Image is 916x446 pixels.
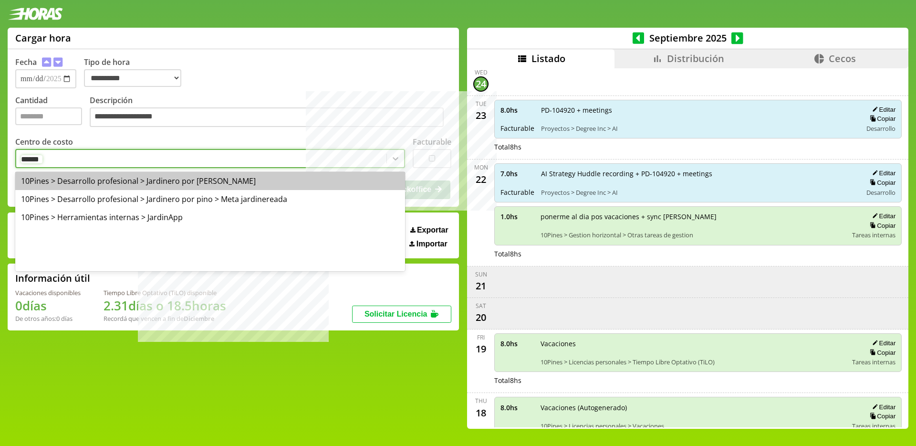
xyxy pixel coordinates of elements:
[407,225,451,235] button: Exportar
[500,188,534,197] span: Facturable
[15,208,405,226] div: 10Pines > Herramientas internas > JardinApp
[500,403,534,412] span: 8.0 hs
[364,310,427,318] span: Solicitar Licencia
[473,278,489,294] div: 21
[644,32,731,44] span: Septiembre 2025
[473,310,489,325] div: 20
[184,314,214,323] b: Diciembre
[104,297,226,314] h1: 2.31 días o 18.5 horas
[852,231,895,239] span: Tareas internas
[852,358,895,366] span: Tareas internas
[15,172,405,190] div: 10Pines > Desarrollo profesional > Jardinero por [PERSON_NAME]
[869,339,895,347] button: Editar
[467,68,908,427] div: scrollable content
[473,405,489,420] div: 18
[473,76,489,92] div: 24
[866,188,895,197] span: Desarrollo
[867,349,895,357] button: Copiar
[500,212,534,221] span: 1.0 hs
[352,306,451,323] button: Solicitar Licencia
[104,314,226,323] div: Recordá que vencen a fin de
[500,124,534,133] span: Facturable
[869,212,895,220] button: Editar
[541,358,845,366] span: 10Pines > Licencias personales > Tiempo Libre Optativo (TiLO)
[473,341,489,357] div: 19
[90,95,451,130] label: Descripción
[869,169,895,177] button: Editar
[541,124,855,133] span: Proyectos > Degree Inc > AI
[867,222,895,230] button: Copiar
[541,339,845,348] span: Vacaciones
[500,169,534,178] span: 7.0 hs
[541,212,845,221] span: ponerme al dia pos vacaciones + sync [PERSON_NAME]
[15,57,37,67] label: Fecha
[869,403,895,411] button: Editar
[104,288,226,297] div: Tiempo Libre Optativo (TiLO) disponible
[866,124,895,133] span: Desarrollo
[84,57,189,88] label: Tipo de hora
[541,403,845,412] span: Vacaciones (Autogenerado)
[541,188,855,197] span: Proyectos > Degree Inc > AI
[869,106,895,114] button: Editar
[84,69,181,87] select: Tipo de hora
[475,68,488,76] div: Wed
[413,137,451,147] label: Facturable
[15,314,81,323] div: De otros años: 0 días
[541,422,845,430] span: 10Pines > Licencias personales > Vacaciones
[15,297,81,314] h1: 0 días
[867,412,895,420] button: Copiar
[475,397,487,405] div: Thu
[473,171,489,187] div: 22
[500,106,534,115] span: 8.0 hs
[15,190,405,208] div: 10Pines > Desarrollo profesional > Jardinero por pino > Meta jardinereada
[15,32,71,44] h1: Cargar hora
[15,95,90,130] label: Cantidad
[15,137,73,147] label: Centro de costo
[494,142,902,151] div: Total 8 hs
[474,163,488,171] div: Mon
[494,376,902,385] div: Total 8 hs
[15,272,90,285] h2: Información útil
[852,422,895,430] span: Tareas internas
[829,52,856,65] span: Cecos
[475,270,487,278] div: Sun
[541,169,855,178] span: AI Strategy Huddle recording + PD-104920 + meetings
[541,231,845,239] span: 10Pines > Gestion horizontal > Otras tareas de gestion
[90,107,444,127] textarea: Descripción
[477,333,485,341] div: Fri
[500,339,534,348] span: 8.0 hs
[531,52,565,65] span: Listado
[667,52,724,65] span: Distribución
[867,115,895,123] button: Copiar
[541,106,855,115] span: PD-104920 + meetings
[15,107,82,125] input: Cantidad
[476,100,487,108] div: Tue
[417,226,448,234] span: Exportar
[15,288,81,297] div: Vacaciones disponibles
[494,249,902,258] div: Total 8 hs
[416,240,448,248] span: Importar
[867,179,895,187] button: Copiar
[473,108,489,123] div: 23
[8,8,63,20] img: logotipo
[476,302,486,310] div: Sat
